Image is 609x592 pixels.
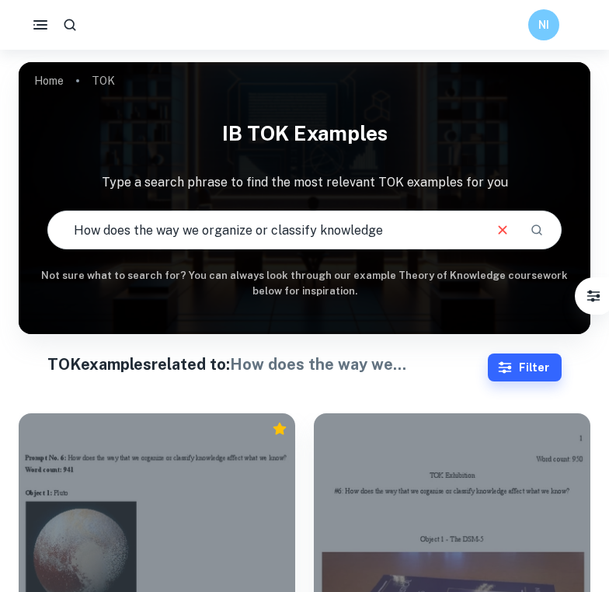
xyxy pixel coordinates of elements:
button: Filter [488,353,562,381]
a: Home [34,70,64,92]
p: Type a search phrase to find the most relevant TOK examples for you [19,173,590,192]
h1: TOK examples related to: [47,353,488,376]
button: Clear [488,215,517,245]
h6: NI [535,16,553,33]
button: Search [524,217,550,243]
span: How does the way we ... [230,355,406,374]
h1: IB TOK examples [19,112,590,155]
button: NI [528,9,559,40]
div: Premium [272,421,287,437]
h6: Not sure what to search for? You can always look through our example Theory of Knowledge coursewo... [19,268,590,300]
p: TOK [92,72,115,89]
button: Filter [578,280,609,312]
input: E.g. human science, ways of knowing, religious objects... [48,208,482,252]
